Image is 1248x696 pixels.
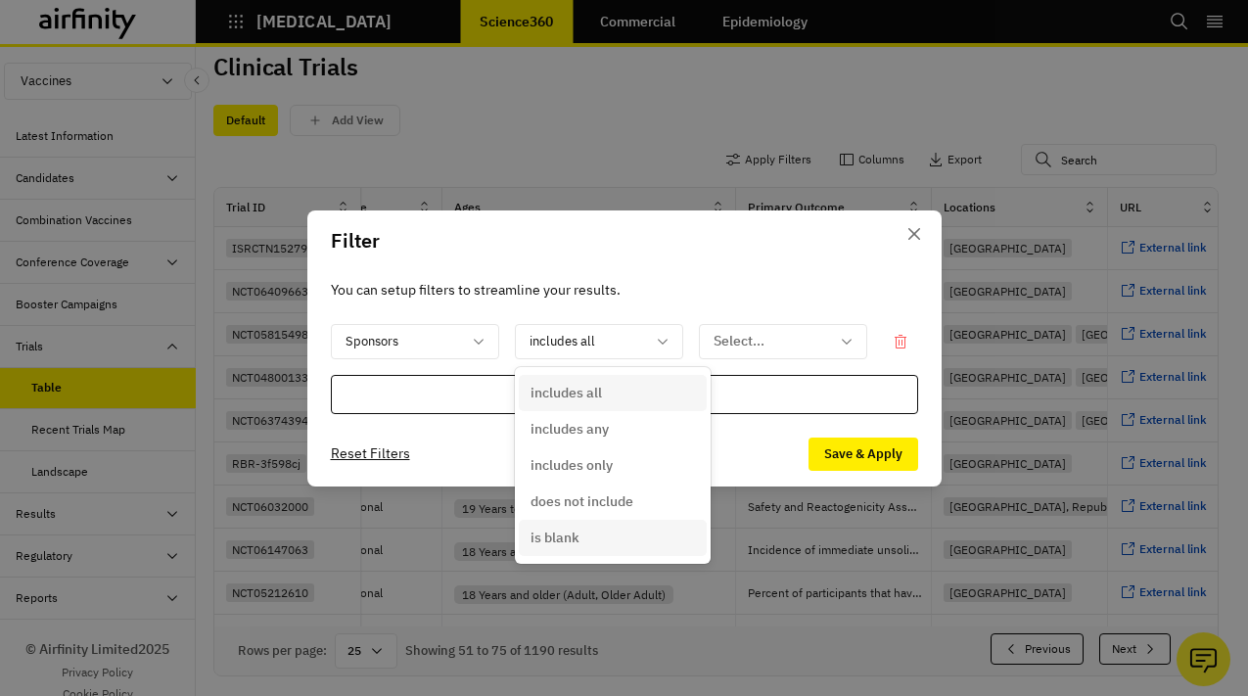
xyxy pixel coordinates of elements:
div: Add Filter [331,375,918,414]
p: does not include [531,491,633,512]
p: is blank [531,528,579,548]
p: includes all [531,383,602,403]
button: Reset Filters [331,439,410,470]
header: Filter [307,210,942,271]
button: Save & Apply [809,438,918,471]
p: You can setup filters to streamline your results. [331,279,918,301]
p: includes only [531,455,613,476]
button: Close [899,218,930,250]
p: includes any [531,419,609,440]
